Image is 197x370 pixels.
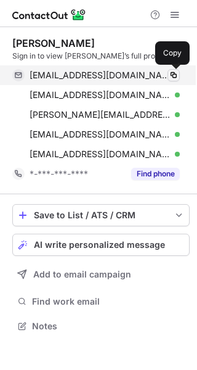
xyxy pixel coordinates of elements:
button: AI write personalized message [12,234,190,256]
span: [EMAIL_ADDRESS][DOMAIN_NAME] [30,129,171,140]
span: Find work email [32,296,185,307]
button: save-profile-one-click [12,204,190,226]
div: Sign in to view [PERSON_NAME]’s full profile [12,51,190,62]
span: [EMAIL_ADDRESS][DOMAIN_NAME] [30,70,171,81]
span: [EMAIL_ADDRESS][DOMAIN_NAME] [30,89,171,101]
span: [PERSON_NAME][EMAIL_ADDRESS][DOMAIN_NAME] [30,109,171,120]
div: [PERSON_NAME] [12,37,95,49]
span: Add to email campaign [33,269,131,279]
button: Add to email campaign [12,263,190,286]
button: Find work email [12,293,190,310]
div: Save to List / ATS / CRM [34,210,168,220]
span: Notes [32,321,185,332]
img: ContactOut v5.3.10 [12,7,86,22]
span: AI write personalized message [34,240,165,250]
span: [EMAIL_ADDRESS][DOMAIN_NAME] [30,149,171,160]
button: Reveal Button [131,168,180,180]
button: Notes [12,318,190,335]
